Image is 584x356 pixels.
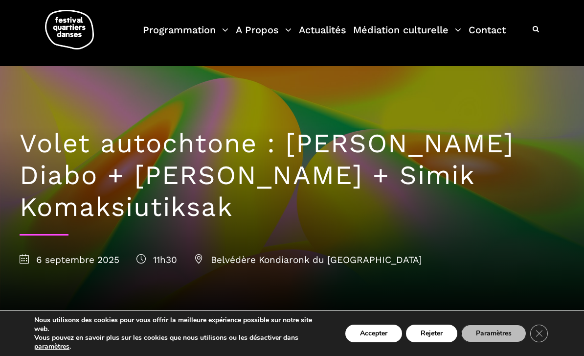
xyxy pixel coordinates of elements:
p: Vous pouvez en savoir plus sur les cookies que nous utilisons ou les désactiver dans . [34,333,326,351]
button: paramètres [34,342,69,351]
button: Rejeter [406,325,457,342]
a: Actualités [299,22,346,50]
img: logo-fqd-med [45,10,94,49]
a: Contact [469,22,506,50]
button: Accepter [345,325,402,342]
span: 6 septembre 2025 [20,254,119,265]
h1: Volet autochtone : [PERSON_NAME] Diabo + [PERSON_NAME] + Simik Komaksiutiksak [20,128,564,223]
p: Nous utilisons des cookies pour vous offrir la meilleure expérience possible sur notre site web. [34,316,326,333]
button: Close GDPR Cookie Banner [530,325,548,342]
span: 11h30 [136,254,177,265]
button: Paramètres [461,325,526,342]
a: Médiation culturelle [353,22,461,50]
a: Programmation [143,22,228,50]
a: A Propos [236,22,292,50]
span: Belvédère Kondiaronk du [GEOGRAPHIC_DATA] [194,254,422,265]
